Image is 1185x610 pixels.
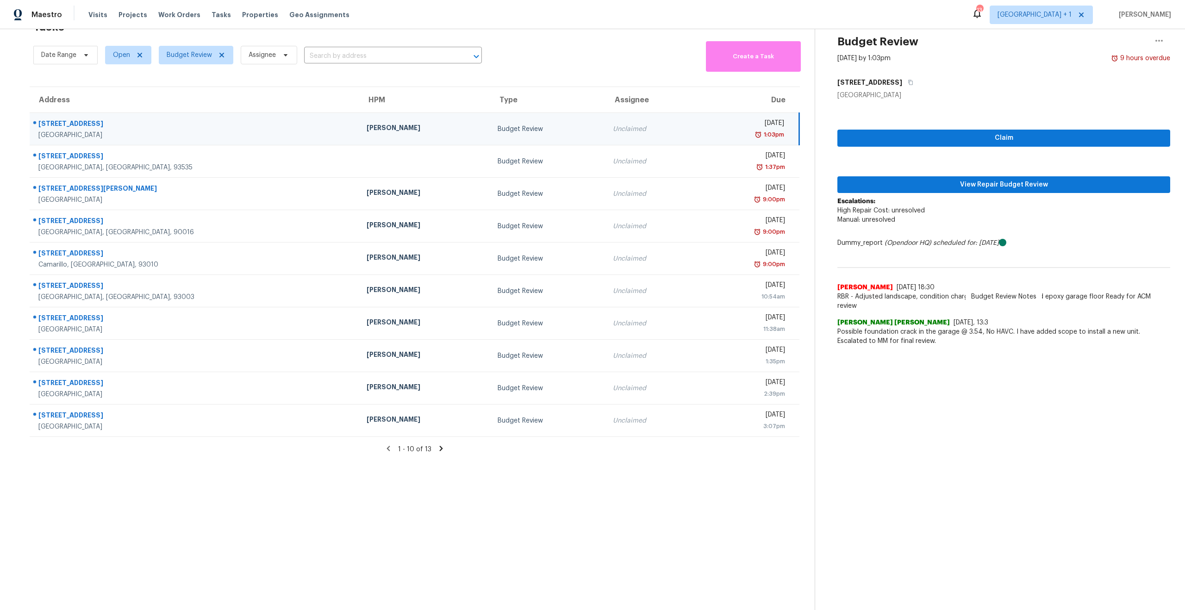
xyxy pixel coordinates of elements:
[38,228,352,237] div: [GEOGRAPHIC_DATA], [GEOGRAPHIC_DATA], 90016
[38,378,352,390] div: [STREET_ADDRESS]
[761,195,785,204] div: 9:00pm
[367,382,483,394] div: [PERSON_NAME]
[367,253,483,264] div: [PERSON_NAME]
[837,217,895,223] span: Manual: unresolved
[837,91,1170,100] div: [GEOGRAPHIC_DATA]
[933,240,999,246] i: scheduled for: [DATE]
[613,351,690,361] div: Unclaimed
[498,319,598,328] div: Budget Review
[837,207,925,214] span: High Repair Cost: unresolved
[705,118,784,130] div: [DATE]
[167,50,212,60] span: Budget Review
[705,324,785,334] div: 11:38am
[367,317,483,329] div: [PERSON_NAME]
[705,248,785,260] div: [DATE]
[41,50,76,60] span: Date Range
[705,378,785,389] div: [DATE]
[38,151,352,163] div: [STREET_ADDRESS]
[1111,54,1118,63] img: Overdue Alarm Icon
[763,162,785,172] div: 1:37pm
[498,189,598,199] div: Budget Review
[998,10,1072,19] span: [GEOGRAPHIC_DATA] + 1
[705,422,785,431] div: 3:07pm
[705,216,785,227] div: [DATE]
[711,51,796,62] span: Create a Task
[613,286,690,296] div: Unclaimed
[837,283,893,292] span: [PERSON_NAME]
[761,260,785,269] div: 9:00pm
[242,10,278,19] span: Properties
[367,350,483,361] div: [PERSON_NAME]
[289,10,349,19] span: Geo Assignments
[470,50,483,63] button: Open
[613,416,690,425] div: Unclaimed
[30,87,359,113] th: Address
[697,87,799,113] th: Due
[885,240,931,246] i: (Opendoor HQ)
[367,123,483,135] div: [PERSON_NAME]
[31,10,62,19] span: Maestro
[837,54,891,63] div: [DATE] by 1:03pm
[845,132,1163,144] span: Claim
[88,10,107,19] span: Visits
[158,10,200,19] span: Work Orders
[38,422,352,431] div: [GEOGRAPHIC_DATA]
[498,351,598,361] div: Budget Review
[762,130,784,139] div: 1:03pm
[755,130,762,139] img: Overdue Alarm Icon
[38,281,352,293] div: [STREET_ADDRESS]
[613,157,690,166] div: Unclaimed
[845,179,1163,191] span: View Repair Budget Review
[498,222,598,231] div: Budget Review
[38,313,352,325] div: [STREET_ADDRESS]
[706,41,801,72] button: Create a Task
[705,183,785,195] div: [DATE]
[367,285,483,297] div: [PERSON_NAME]
[605,87,698,113] th: Assignee
[38,195,352,205] div: [GEOGRAPHIC_DATA]
[367,188,483,199] div: [PERSON_NAME]
[38,119,352,131] div: [STREET_ADDRESS]
[367,220,483,232] div: [PERSON_NAME]
[38,249,352,260] div: [STREET_ADDRESS]
[613,254,690,263] div: Unclaimed
[212,12,231,18] span: Tasks
[837,327,1170,346] span: Possible foundation crack in the garage @ 3.54, No HAVC. I have added scope to install a new unit...
[1115,10,1171,19] span: [PERSON_NAME]
[398,446,431,453] span: 1 - 10 of 13
[38,216,352,228] div: [STREET_ADDRESS]
[304,49,456,63] input: Search by address
[954,319,988,326] span: [DATE], 13:3
[837,198,875,205] b: Escalations:
[754,195,761,204] img: Overdue Alarm Icon
[705,292,785,301] div: 10:54am
[498,416,598,425] div: Budget Review
[38,346,352,357] div: [STREET_ADDRESS]
[754,260,761,269] img: Overdue Alarm Icon
[837,318,950,327] span: [PERSON_NAME] [PERSON_NAME]
[498,384,598,393] div: Budget Review
[613,384,690,393] div: Unclaimed
[498,157,598,166] div: Budget Review
[705,410,785,422] div: [DATE]
[498,124,598,134] div: Budget Review
[613,319,690,328] div: Unclaimed
[705,357,785,366] div: 1:35pm
[705,151,785,162] div: [DATE]
[837,292,1170,311] span: RBR - Adjusted landscape, condition charge Added for termite and epoxy garage floor Ready for ACM...
[902,74,915,91] button: Copy Address
[38,411,352,422] div: [STREET_ADDRESS]
[367,415,483,426] div: [PERSON_NAME]
[705,345,785,357] div: [DATE]
[38,325,352,334] div: [GEOGRAPHIC_DATA]
[118,10,147,19] span: Projects
[1118,54,1170,63] div: 9 hours overdue
[613,189,690,199] div: Unclaimed
[837,78,902,87] h5: [STREET_ADDRESS]
[837,238,1170,248] div: Dummy_report
[705,280,785,292] div: [DATE]
[837,176,1170,193] button: View Repair Budget Review
[966,292,1042,301] span: Budget Review Notes
[490,87,605,113] th: Type
[613,222,690,231] div: Unclaimed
